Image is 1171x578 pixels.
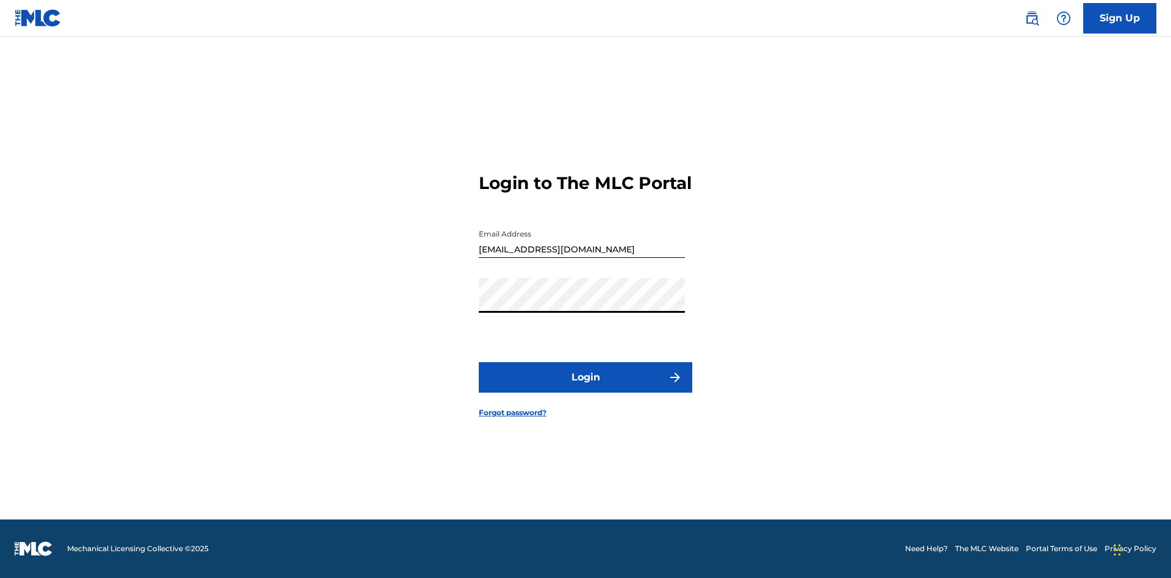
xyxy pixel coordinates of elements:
[1025,11,1039,26] img: search
[479,173,692,194] h3: Login to The MLC Portal
[668,370,682,385] img: f7272a7cc735f4ea7f67.svg
[905,543,948,554] a: Need Help?
[1020,6,1044,30] a: Public Search
[1083,3,1156,34] a: Sign Up
[1056,11,1071,26] img: help
[955,543,1019,554] a: The MLC Website
[1110,519,1171,578] iframe: Chat Widget
[1051,6,1076,30] div: Help
[15,541,52,556] img: logo
[1026,543,1097,554] a: Portal Terms of Use
[479,407,546,418] a: Forgot password?
[1114,532,1121,568] div: Drag
[479,362,692,393] button: Login
[15,9,62,27] img: MLC Logo
[1105,543,1156,554] a: Privacy Policy
[67,543,209,554] span: Mechanical Licensing Collective © 2025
